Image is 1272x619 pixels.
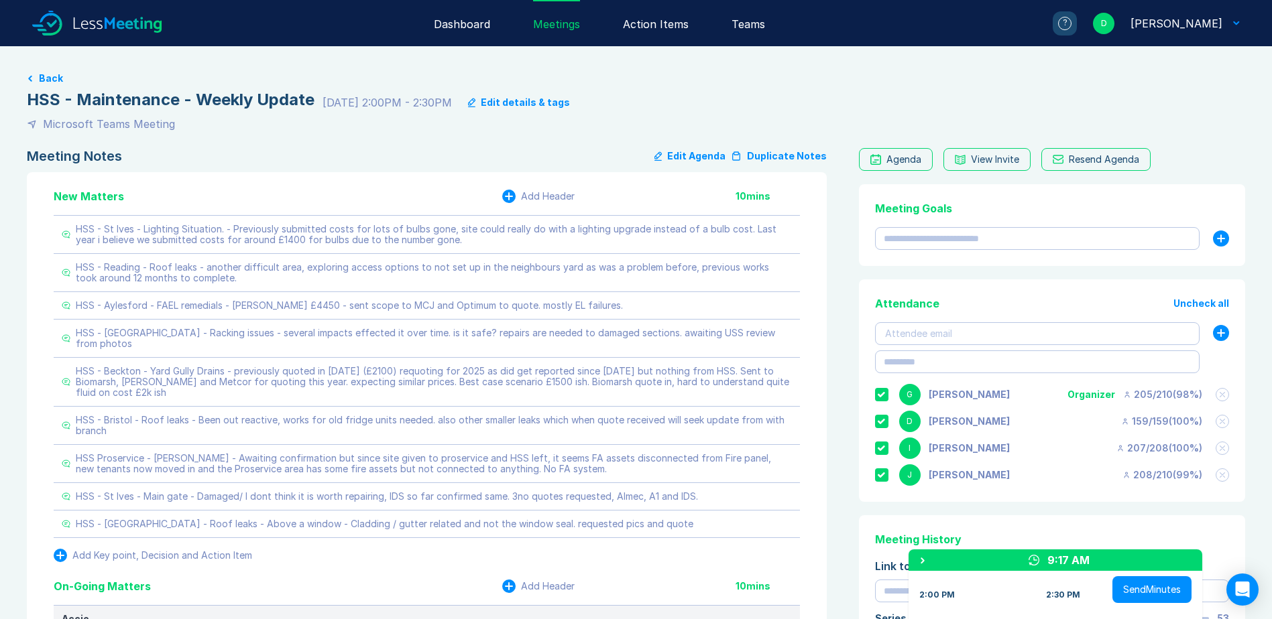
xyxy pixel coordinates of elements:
div: 9:17 AM [1047,552,1090,568]
div: 2:00 PM [919,590,955,600]
div: HSS Proservice - [PERSON_NAME] - Awaiting confirmation but since site given to proservice and HSS... [76,453,792,474]
div: New Matters [54,188,124,204]
div: David Hayter [1131,15,1222,31]
div: HSS - [GEOGRAPHIC_DATA] - Roof leaks - Above a window - Cladding / gutter related and not the win... [76,519,693,529]
div: [DATE] 2:00PM - 2:30PM [323,94,452,111]
div: HSS - Beckton - Yard Gully Drains - previously quoted in [DATE] (£2100) requoting for 2025 as did... [76,366,792,398]
div: HSS - Bristol - Roof leaks - Been out reactive, works for old fridge units needed. also other sma... [76,415,792,436]
button: Resend Agenda [1041,148,1151,171]
div: Add Key point, Decision and Action Item [72,550,252,561]
div: 159 / 159 ( 100 %) [1121,416,1202,427]
div: Gemma White [929,389,1010,400]
button: Back [39,73,63,84]
a: Agenda [859,148,933,171]
button: Add Header [502,190,575,203]
div: Microsoft Teams Meeting [43,116,175,132]
div: David Hayter [929,416,1010,427]
div: HSS - Maintenance - Weekly Update [27,89,314,111]
button: SendMinutes [1112,576,1192,603]
div: HSS - Reading - Roof leaks - another difficult area, exploring access options to not set up in th... [76,262,792,283]
div: Iain Parnell [929,443,1010,454]
button: Edit Agenda [654,148,726,164]
div: 2:30 PM [1046,590,1080,600]
button: Edit details & tags [468,97,570,108]
div: Meeting Notes [27,148,122,164]
div: G [899,384,921,405]
div: View Invite [971,154,1019,165]
div: D [899,411,921,432]
div: 10 mins [736,191,800,202]
div: 10 mins [736,581,800,592]
div: HSS - St Ives - Lighting Situation. - Previously submitted costs for lots of bulbs gone, site cou... [76,224,792,245]
button: Add Key point, Decision and Action Item [54,549,252,562]
div: Jonny Welbourn [929,470,1010,480]
div: Meeting Goals [875,200,1229,216]
div: Resend Agenda [1069,154,1139,165]
div: Edit details & tags [481,97,570,108]
div: J [899,464,921,486]
button: Duplicate Notes [731,148,827,164]
div: Link to Previous Meetings [875,558,1229,574]
a: Back [27,73,1245,84]
div: D [1093,13,1114,34]
button: Uncheck all [1173,298,1229,309]
div: Add Header [521,581,575,592]
div: I [899,437,921,459]
div: HSS - Aylesford - FAEL remedials - [PERSON_NAME] £4450 - sent scope to MCJ and Optimum to quote. ... [76,300,623,311]
div: Add Header [521,191,575,202]
button: Add Header [502,579,575,593]
div: HSS - St Ives - Main gate - Damaged/ I dont think it is worth repairing, IDS so far confirmed sam... [76,491,698,502]
div: Attendance [875,295,939,312]
div: Meeting History [875,531,1229,547]
a: ? [1037,11,1077,36]
div: Agenda [886,154,921,165]
button: View Invite [943,148,1031,171]
div: Open Intercom Messenger [1226,573,1259,606]
div: HSS - [GEOGRAPHIC_DATA] - Racking issues - several impacts effected it over time. is it safe? rep... [76,328,792,349]
div: 208 / 210 ( 99 %) [1122,470,1202,480]
div: ? [1058,17,1072,30]
div: On-Going Matters [54,578,151,594]
div: 207 / 208 ( 100 %) [1116,443,1202,454]
div: 205 / 210 ( 98 %) [1123,389,1202,400]
div: Organizer [1067,389,1115,400]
